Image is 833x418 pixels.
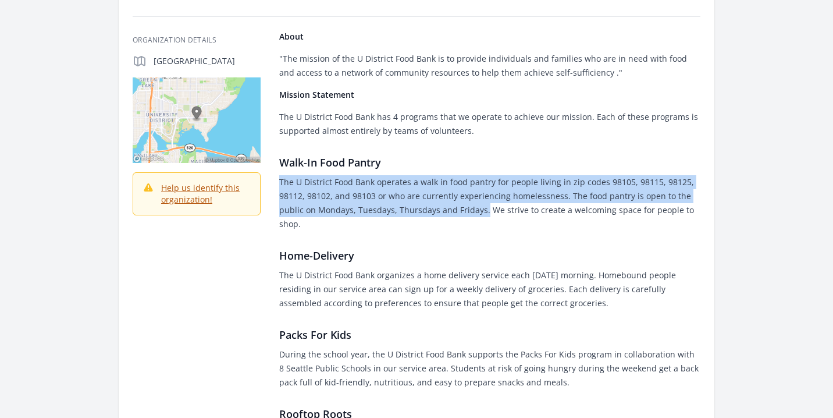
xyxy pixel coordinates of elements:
[133,36,261,45] h3: Organization Details
[279,247,700,264] h3: Home-Delivery
[279,154,700,171] h3: Walk-In Food Pantry
[154,55,261,67] p: [GEOGRAPHIC_DATA]
[279,52,700,80] p: "The mission of the U District Food Bank is to provide individuals and families who are in need w...
[279,175,700,231] p: The U District Food Bank operates a walk in food pantry for people living in zip codes 98105, 981...
[161,182,240,205] a: Help us identify this organization!
[279,31,700,42] h4: About
[133,77,261,163] img: Map
[279,110,700,138] p: The U District Food Bank has 4 programs that we operate to achieve our mission. Each of these pro...
[279,327,700,343] h3: Packs For Kids
[279,89,700,101] h4: Mission Statement
[279,348,700,389] p: During the school year, the U District Food Bank supports the Packs For Kids program in collabora...
[279,268,700,310] p: The U District Food Bank organizes a home delivery service each [DATE] morning. Homebound people ...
